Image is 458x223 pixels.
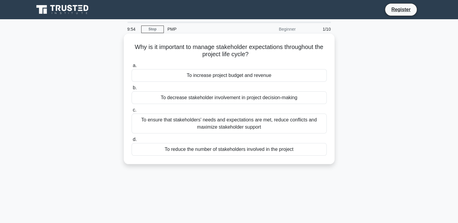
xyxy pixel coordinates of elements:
[133,137,137,142] span: d.
[164,23,247,35] div: PMP
[132,114,327,133] div: To ensure that stakeholders' needs and expectations are met, reduce conflicts and maximize stakeh...
[141,26,164,33] a: Stop
[132,143,327,156] div: To reduce the number of stakeholders involved in the project
[124,23,141,35] div: 9:54
[247,23,299,35] div: Beginner
[133,107,136,112] span: c.
[133,63,137,68] span: a.
[133,85,137,90] span: b.
[132,69,327,82] div: To increase project budget and revenue
[131,43,327,58] h5: Why is it important to manage stakeholder expectations throughout the project life cycle?
[299,23,335,35] div: 1/10
[132,91,327,104] div: To decrease stakeholder involvement in project decision-making
[388,6,414,13] a: Register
